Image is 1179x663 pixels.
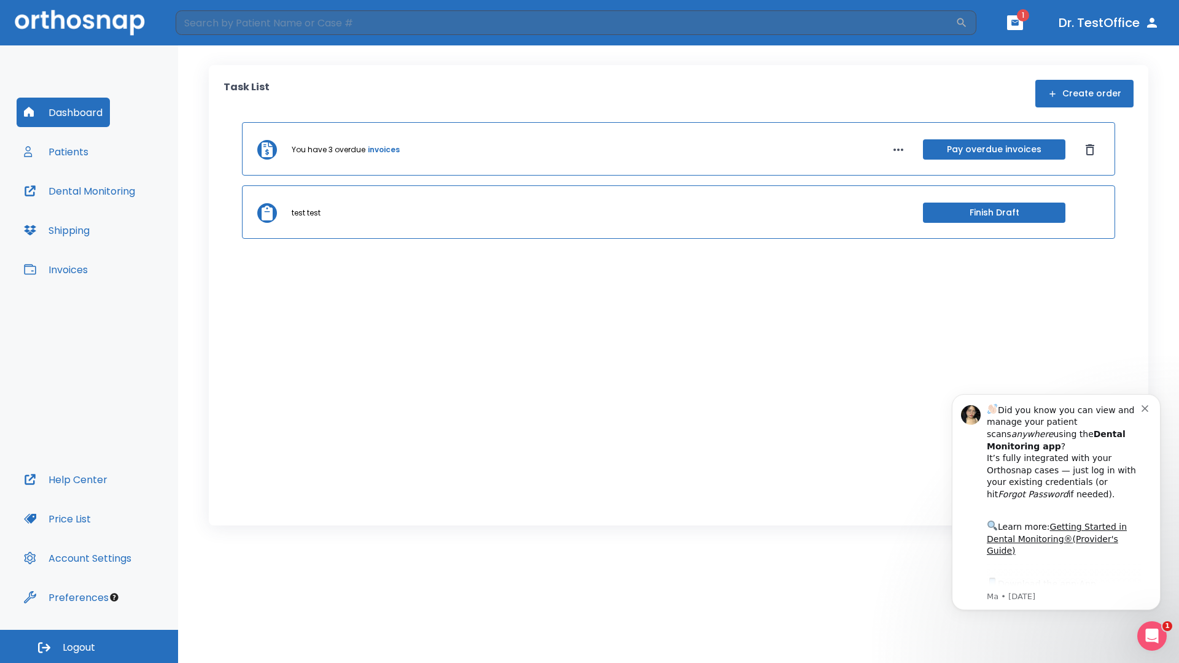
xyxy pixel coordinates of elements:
[17,255,95,284] button: Invoices
[17,176,142,206] button: Dental Monitoring
[17,98,110,127] button: Dashboard
[176,10,955,35] input: Search by Patient Name or Case #
[1080,140,1100,160] button: Dismiss
[933,379,1179,657] iframe: Intercom notifications message
[17,543,139,573] button: Account Settings
[17,583,116,612] button: Preferences
[292,207,321,219] p: test test
[63,641,95,654] span: Logout
[1162,621,1172,631] span: 1
[15,10,145,35] img: Orthosnap
[1137,621,1167,651] iframe: Intercom live chat
[923,203,1065,223] button: Finish Draft
[109,592,120,603] div: Tooltip anchor
[17,137,96,166] button: Patients
[17,465,115,494] button: Help Center
[17,215,97,245] button: Shipping
[292,144,365,155] p: You have 3 overdue
[1054,12,1164,34] button: Dr. TestOffice
[17,504,98,533] button: Price List
[368,144,400,155] a: invoices
[1017,9,1029,21] span: 1
[923,139,1065,160] button: Pay overdue invoices
[224,80,270,107] p: Task List
[1035,80,1134,107] button: Create order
